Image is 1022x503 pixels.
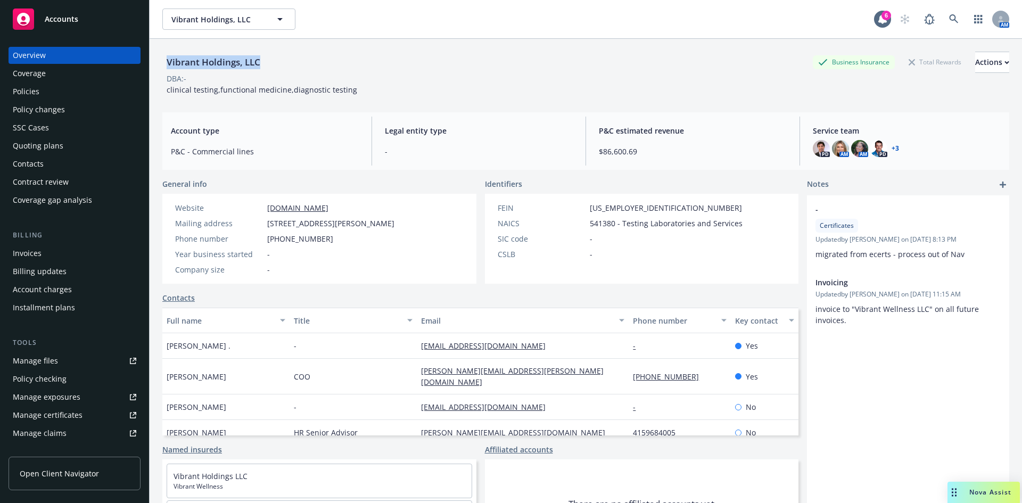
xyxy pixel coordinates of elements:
[45,15,78,23] span: Accounts
[13,281,72,298] div: Account charges
[813,140,830,157] img: photo
[815,249,965,259] span: migrated from ecerts - process out of Nav
[943,9,965,30] a: Search
[13,370,67,387] div: Policy checking
[162,308,290,333] button: Full name
[820,221,854,230] span: Certificates
[421,402,554,412] a: [EMAIL_ADDRESS][DOMAIN_NAME]
[171,146,359,157] span: P&C - Commercial lines
[167,371,226,382] span: [PERSON_NAME]
[174,482,465,491] span: Vibrant Wellness
[167,85,357,95] span: clinical testing,functional medicine,diagnostic testing
[13,174,69,191] div: Contract review
[13,155,44,172] div: Contacts
[815,290,1001,299] span: Updated by [PERSON_NAME] on [DATE] 11:15 AM
[13,263,67,280] div: Billing updates
[815,235,1001,244] span: Updated by [PERSON_NAME] on [DATE] 8:13 PM
[9,337,141,348] div: Tools
[13,389,80,406] div: Manage exposures
[421,427,614,438] a: [PERSON_NAME][EMAIL_ADDRESS][DOMAIN_NAME]
[417,308,629,333] button: Email
[851,140,868,157] img: photo
[919,9,940,30] a: Report a Bug
[746,340,758,351] span: Yes
[162,178,207,189] span: General info
[9,65,141,82] a: Coverage
[746,427,756,438] span: No
[815,304,981,325] span: invoice to "Vibrant Wellness LLC" on all future invoices.
[290,308,417,333] button: Title
[903,55,967,69] div: Total Rewards
[807,178,829,191] span: Notes
[13,101,65,118] div: Policy changes
[174,471,248,481] a: Vibrant Holdings LLC
[731,308,798,333] button: Key contact
[385,146,573,157] span: -
[590,249,592,260] span: -
[13,65,46,82] div: Coverage
[590,233,592,244] span: -
[746,371,758,382] span: Yes
[498,202,586,213] div: FEIN
[13,83,39,100] div: Policies
[13,299,75,316] div: Installment plans
[498,233,586,244] div: SIC code
[9,370,141,387] a: Policy checking
[13,245,42,262] div: Invoices
[968,9,989,30] a: Switch app
[9,4,141,34] a: Accounts
[9,263,141,280] a: Billing updates
[735,315,782,326] div: Key contact
[13,119,49,136] div: SSC Cases
[9,245,141,262] a: Invoices
[599,125,787,136] span: P&C estimated revenue
[175,202,263,213] div: Website
[629,308,730,333] button: Phone number
[13,443,63,460] div: Manage BORs
[421,366,604,387] a: [PERSON_NAME][EMAIL_ADDRESS][PERSON_NAME][DOMAIN_NAME]
[267,264,270,275] span: -
[498,249,586,260] div: CSLB
[485,178,522,189] span: Identifiers
[167,427,226,438] span: [PERSON_NAME]
[9,299,141,316] a: Installment plans
[633,315,714,326] div: Phone number
[9,281,141,298] a: Account charges
[167,315,274,326] div: Full name
[162,292,195,303] a: Contacts
[171,125,359,136] span: Account type
[975,52,1009,72] div: Actions
[9,101,141,118] a: Policy changes
[13,352,58,369] div: Manage files
[813,55,895,69] div: Business Insurance
[807,195,1009,268] div: -CertificatesUpdatedby [PERSON_NAME] on [DATE] 8:13 PMmigrated from ecerts - process out of Nav
[9,192,141,209] a: Coverage gap analysis
[9,407,141,424] a: Manage certificates
[162,444,222,455] a: Named insureds
[13,47,46,64] div: Overview
[947,482,1020,503] button: Nova Assist
[294,371,310,382] span: COO
[590,218,743,229] span: 541380 - Testing Laboratories and Services
[9,137,141,154] a: Quoting plans
[9,83,141,100] a: Policies
[9,425,141,442] a: Manage claims
[421,315,613,326] div: Email
[9,119,141,136] a: SSC Cases
[294,315,401,326] div: Title
[167,340,230,351] span: [PERSON_NAME] .
[20,468,99,479] span: Open Client Navigator
[746,401,756,413] span: No
[267,233,333,244] span: [PHONE_NUMBER]
[881,11,891,20] div: 6
[894,9,916,30] a: Start snowing
[421,341,554,351] a: [EMAIL_ADDRESS][DOMAIN_NAME]
[167,401,226,413] span: [PERSON_NAME]
[485,444,553,455] a: Affiliated accounts
[815,277,973,288] span: Invoicing
[175,233,263,244] div: Phone number
[13,137,63,154] div: Quoting plans
[633,372,707,382] a: [PHONE_NUMBER]
[633,341,644,351] a: -
[294,401,296,413] span: -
